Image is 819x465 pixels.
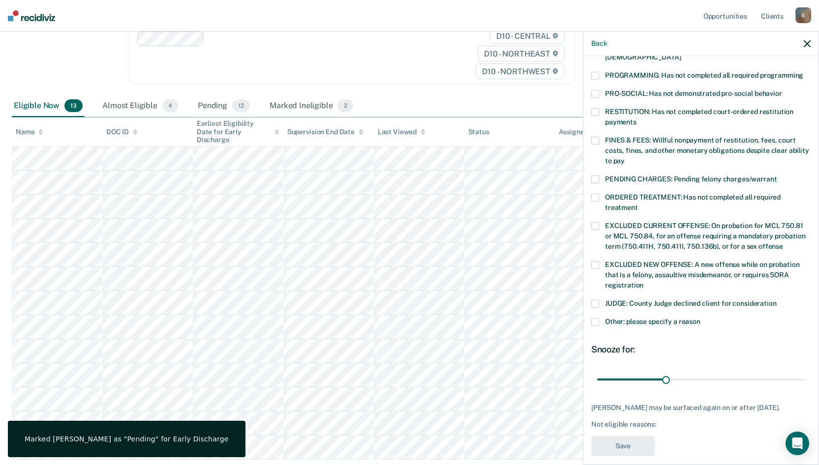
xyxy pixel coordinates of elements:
span: EXCLUDED CURRENT OFFENSE: On probation for MCL 750.81 or MCL 750.84, for an offense requiring a m... [605,222,805,250]
span: 4 [162,99,178,112]
span: JUDGE: County Judge declined client for consideration [605,299,777,307]
div: Supervision End Date [287,128,364,136]
span: 13 [64,99,83,112]
div: Snooze for: [591,344,811,355]
div: Open Intercom Messenger [786,432,809,455]
img: Recidiviz [8,10,55,21]
div: Last Viewed [378,128,425,136]
div: Earliest Eligibility Date for Early Discharge [197,119,279,144]
span: ORDERED TREATMENT: Has not completed all required treatment [605,193,781,211]
span: PENDING CHARGES: Pending felony charges/warrant [605,175,777,183]
div: Name [16,128,43,136]
div: Marked Ineligible [268,95,355,117]
div: Almost Eligible [100,95,180,117]
span: PROGRAMMING: Has not completed all required programming [605,71,803,79]
span: 12 [232,99,250,112]
div: DOC ID [106,128,138,136]
div: Not eligible reasons: [591,420,811,429]
span: D10 - NORTHWEST [476,63,564,79]
button: Save [591,436,655,456]
span: RESTITUTION: Has not completed court-ordered restitution payments [605,108,793,126]
div: Pending [196,95,252,117]
span: Other: please specify a reason [605,318,700,325]
div: Eligible Now [12,95,85,117]
div: Marked [PERSON_NAME] as "Pending" for Early Discharge [25,435,229,443]
div: Status [468,128,489,136]
span: D10 - CENTRAL [490,28,565,44]
button: Back [591,39,607,48]
div: Assigned to [559,128,605,136]
span: EXCLUDED NEW OFFENSE: A new offense while on probation that is a felony, assaultive misdemeanor, ... [605,261,799,289]
div: S [795,7,811,23]
span: D10 - NORTHEAST [478,46,564,61]
span: 2 [337,99,353,112]
span: FINES & FEES: Willful nonpayment of restitution, fees, court costs, fines, and other monetary obl... [605,136,809,165]
div: [PERSON_NAME] may be surfaced again on or after [DATE]. [591,404,811,412]
span: PRO-SOCIAL: Has not demonstrated pro-social behavior [605,89,782,97]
